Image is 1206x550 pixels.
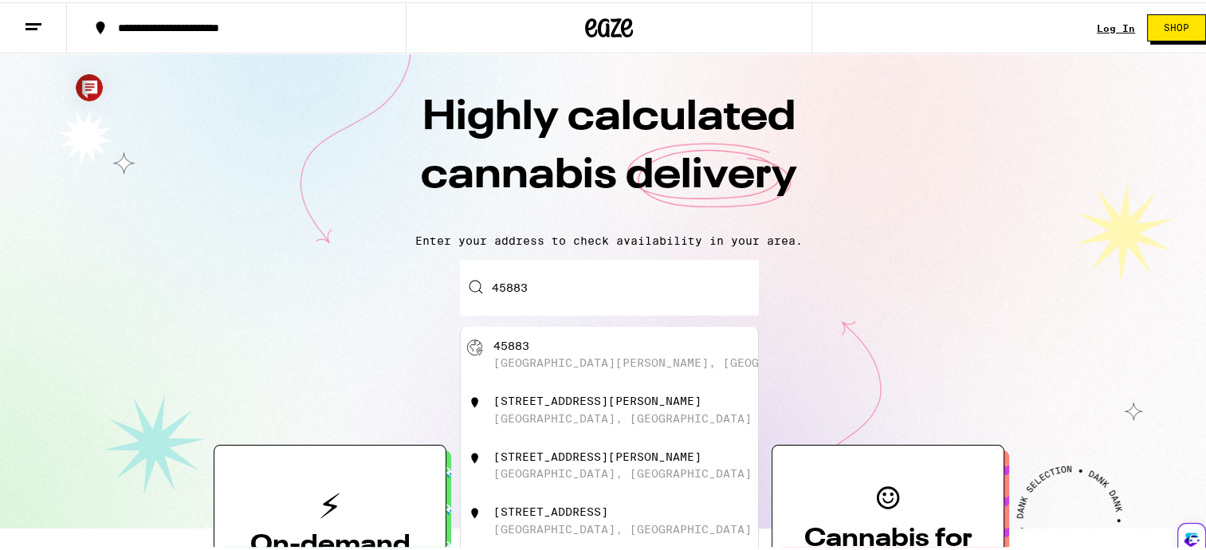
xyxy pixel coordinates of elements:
h1: Highly calculated cannabis delivery [330,87,888,219]
div: [STREET_ADDRESS][PERSON_NAME] [493,448,701,461]
p: Enter your address to check availability in your area. [16,232,1202,245]
a: Log In [1097,21,1135,31]
img: 45883 [467,337,483,353]
div: [GEOGRAPHIC_DATA], [GEOGRAPHIC_DATA] [493,410,752,422]
div: [GEOGRAPHIC_DATA], [GEOGRAPHIC_DATA] [493,521,752,533]
span: Shop [1164,21,1189,30]
img: wiRPAZEX6Qd5GkipxmnKhIy308phxjiv+EHaKbQ5Ce+h88AAAAASUVORK5CYII= [1180,525,1204,548]
img: 45883 Snowden Street [467,448,483,464]
div: [GEOGRAPHIC_DATA][PERSON_NAME], [GEOGRAPHIC_DATA] [493,354,845,367]
div: [STREET_ADDRESS][PERSON_NAME] [493,392,701,405]
span: Hi. Need any help? [10,11,115,24]
input: Enter your delivery address [460,257,759,313]
div: [GEOGRAPHIC_DATA], [GEOGRAPHIC_DATA] [493,465,752,477]
div: [STREET_ADDRESS] [493,503,608,516]
div: 45883 [493,337,529,350]
img: 45883 Hayes Road [467,392,483,408]
button: Shop [1147,12,1206,39]
img: 45883 Tournament Drive [467,503,483,519]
